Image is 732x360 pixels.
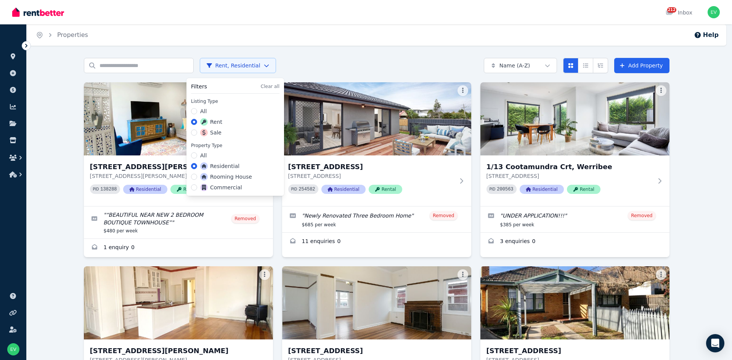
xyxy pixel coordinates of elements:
[200,107,207,115] label: All
[191,142,279,149] label: Property Type
[200,173,252,181] label: Rooming House
[200,152,207,159] label: All
[191,98,279,104] label: Listing Type
[261,83,279,90] button: Clear all
[200,129,222,136] label: Sale
[200,118,222,126] label: Rent
[191,83,207,90] h3: Filters
[200,162,239,170] label: Residential
[200,184,242,191] label: Commercial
